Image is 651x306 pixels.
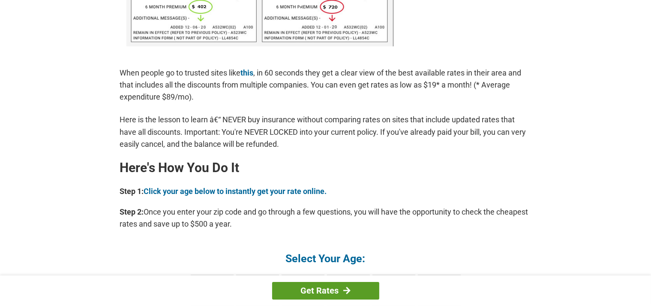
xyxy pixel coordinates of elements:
p: Once you enter your zip code and go through a few questions, you will have the opportunity to che... [120,206,531,230]
a: this [241,68,254,77]
p: Here is the lesson to learn â€“ NEVER buy insurance without comparing rates on sites that include... [120,114,531,150]
a: Get Rates [272,282,379,300]
a: Click your age below to instantly get your rate online. [144,187,327,196]
h2: Here's How You Do It [120,161,531,175]
b: Step 1: [120,187,144,196]
b: Step 2: [120,207,144,216]
p: When people go to trusted sites like , in 60 seconds they get a clear view of the best available ... [120,67,531,103]
h4: Select Your Age: [120,251,531,266]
